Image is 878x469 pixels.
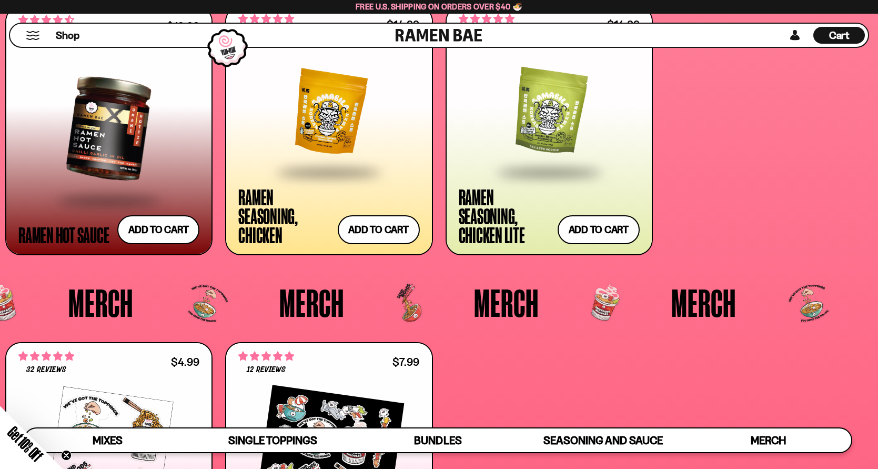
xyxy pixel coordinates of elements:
a: Merch [686,428,851,452]
a: Shop [56,27,79,44]
span: Shop [56,28,79,43]
span: Merch [68,283,133,322]
a: Mixes [25,428,190,452]
span: Seasoning and Sauce [543,434,663,447]
span: Free U.S. Shipping on Orders over $40 🍜 [356,2,522,12]
span: Merch [671,283,736,322]
a: Seasoning and Sauce [521,428,686,452]
span: Merch [279,283,344,322]
div: $4.99 [171,357,199,367]
span: 32 reviews [26,366,66,374]
span: 12 reviews [247,366,286,374]
div: Ramen Hot Sauce [18,225,109,244]
span: Single Toppings [228,434,317,447]
span: Get 10% Off [5,423,46,464]
div: $7.99 [392,357,419,367]
a: 4.71 stars 51 reviews $13.99 Ramen Hot Sauce Add to cart [5,6,213,256]
a: Cart [813,24,865,47]
button: Add to cart [117,215,199,244]
span: Merch [474,283,539,322]
div: Ramen Seasoning, Chicken Lite [459,187,552,244]
div: Ramen Seasoning, Chicken [238,187,332,244]
span: Cart [829,29,850,42]
button: Add to cart [558,215,640,244]
span: Merch [751,434,786,447]
button: Add to cart [338,215,420,244]
button: Mobile Menu Trigger [26,31,40,40]
a: Single Toppings [190,428,355,452]
span: Mixes [93,434,123,447]
span: 5.00 stars [238,350,294,363]
a: 4.83 stars 58 reviews $14.99 Ramen Seasoning, Chicken Add to cart [225,6,432,256]
span: 4.75 stars [18,350,74,363]
button: Close teaser [61,450,72,461]
a: 5.00 stars 33 reviews $14.99 Ramen Seasoning, Chicken Lite Add to cart [446,6,653,256]
span: Bundles [414,434,461,447]
a: Bundles [355,428,520,452]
